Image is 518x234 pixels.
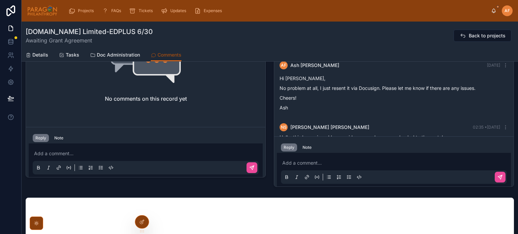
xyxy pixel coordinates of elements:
[300,143,314,152] button: Note
[170,8,186,13] span: Updates
[97,52,140,58] span: Doc Administration
[505,8,510,13] span: AF
[280,85,508,92] p: No problem at all, I just resent it via Docusign. Please let me know if there are any issues.
[281,143,297,152] button: Reply
[303,145,312,150] div: Note
[27,5,58,16] img: App logo
[157,52,181,58] span: Comments
[26,27,153,36] h1: [DOMAIN_NAME] Limited-EDPLUS 6/30
[280,104,508,111] p: Ash
[78,8,94,13] span: Projects
[204,8,222,13] span: Expenses
[59,49,79,62] a: Tasks
[159,5,191,17] a: Updates
[26,36,153,44] span: Awaiting Grant Agreement
[281,125,287,130] span: NS
[473,125,500,130] span: 02:35 • [DATE]
[454,30,511,42] button: Back to projects
[127,5,157,17] a: Tickets
[192,5,227,17] a: Expenses
[487,63,500,68] span: [DATE]
[63,3,491,18] div: scrollable content
[90,49,140,62] a: Doc Administration
[290,124,369,131] span: [PERSON_NAME] [PERSON_NAME]
[290,62,339,69] span: Ash [PERSON_NAME]
[105,95,187,103] h2: No comments on this record yet
[280,75,508,82] p: Hi [PERSON_NAME],
[33,134,49,142] button: Reply
[26,49,48,62] a: Details
[100,5,126,17] a: FAQs
[151,49,181,62] a: Comments
[280,134,444,140] span: Hello, this been signed by our side now and a copy uploaded to the portal.
[469,32,506,39] span: Back to projects
[54,135,63,141] div: Note
[139,8,153,13] span: Tickets
[66,5,98,17] a: Projects
[32,52,48,58] span: Details
[52,134,66,142] button: Note
[280,94,508,101] p: Cheers!
[281,63,286,68] span: AF
[66,52,79,58] span: Tasks
[111,8,121,13] span: FAQs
